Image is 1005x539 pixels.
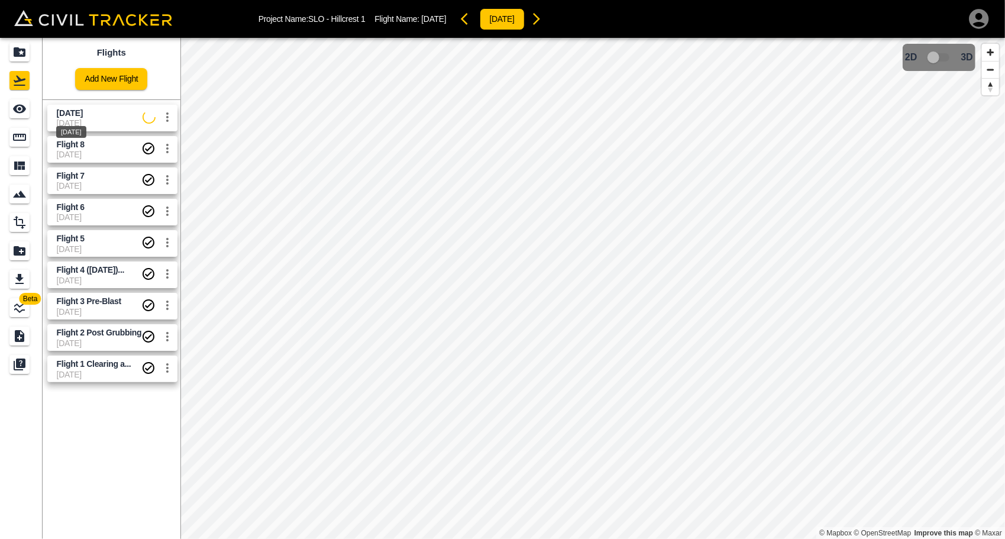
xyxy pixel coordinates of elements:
[905,52,917,63] span: 2D
[180,38,1005,539] canvas: Map
[421,14,446,24] span: [DATE]
[982,44,999,61] button: Zoom in
[374,14,446,24] p: Flight Name:
[961,52,973,63] span: 3D
[258,14,366,24] p: Project Name: SLO - Hillcrest 1
[14,10,172,27] img: Civil Tracker
[819,529,852,537] a: Mapbox
[975,529,1002,537] a: Maxar
[480,8,525,30] button: [DATE]
[982,61,999,78] button: Zoom out
[914,529,973,537] a: Map feedback
[982,78,999,95] button: Reset bearing to north
[854,529,912,537] a: OpenStreetMap
[56,126,86,138] div: [DATE]
[922,46,956,69] span: 3D model not uploaded yet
